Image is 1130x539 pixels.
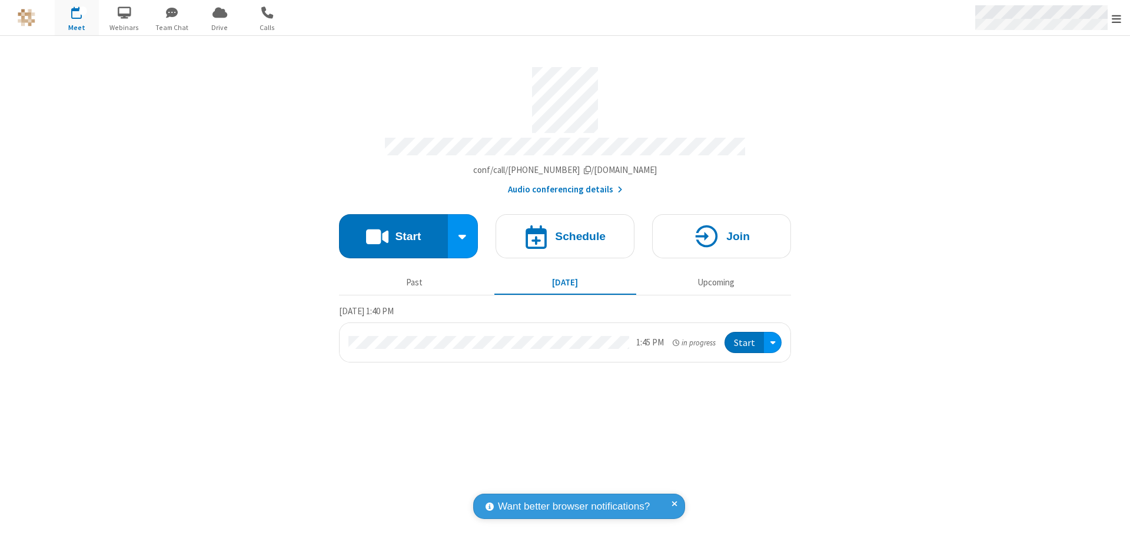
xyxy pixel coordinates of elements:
[198,22,242,33] span: Drive
[652,214,791,258] button: Join
[636,336,664,350] div: 1:45 PM
[55,22,99,33] span: Meet
[508,183,623,197] button: Audio conferencing details
[494,271,636,294] button: [DATE]
[339,58,791,197] section: Account details
[245,22,290,33] span: Calls
[79,6,87,15] div: 1
[339,214,448,258] button: Start
[555,231,606,242] h4: Schedule
[448,214,478,258] div: Start conference options
[395,231,421,242] h4: Start
[496,214,634,258] button: Schedule
[673,337,716,348] em: in progress
[473,164,657,175] span: Copy my meeting room link
[339,305,394,317] span: [DATE] 1:40 PM
[645,271,787,294] button: Upcoming
[726,231,750,242] h4: Join
[1101,508,1121,531] iframe: Chat
[498,499,650,514] span: Want better browser notifications?
[724,332,764,354] button: Start
[344,271,486,294] button: Past
[18,9,35,26] img: QA Selenium DO NOT DELETE OR CHANGE
[102,22,147,33] span: Webinars
[150,22,194,33] span: Team Chat
[339,304,791,363] section: Today's Meetings
[473,164,657,177] button: Copy my meeting room linkCopy my meeting room link
[764,332,782,354] div: Open menu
